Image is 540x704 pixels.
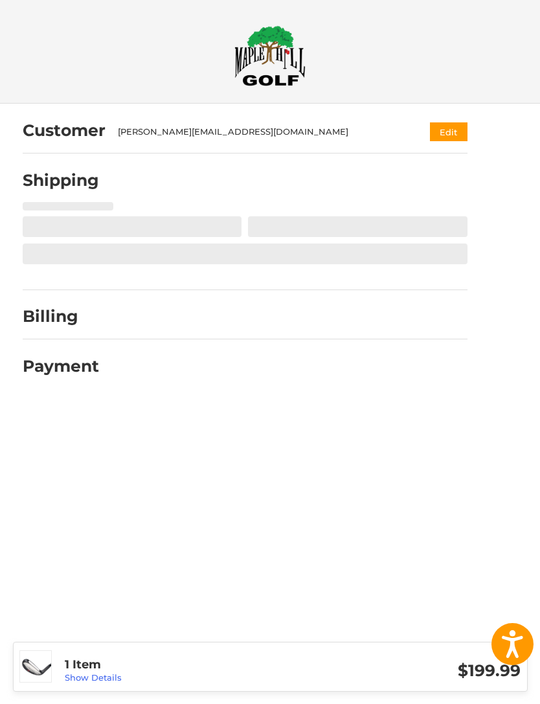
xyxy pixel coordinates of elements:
div: [PERSON_NAME][EMAIL_ADDRESS][DOMAIN_NAME] [118,126,405,139]
a: Show Details [65,672,122,683]
h2: Billing [23,306,98,326]
h2: Customer [23,120,106,141]
h2: Shipping [23,170,99,190]
button: Edit [430,122,467,141]
img: Maple Hill Golf [234,25,306,86]
h3: $199.99 [293,661,521,681]
img: Odyssey Chipper [20,651,51,682]
h3: 1 Item [65,657,293,672]
h2: Payment [23,356,99,376]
